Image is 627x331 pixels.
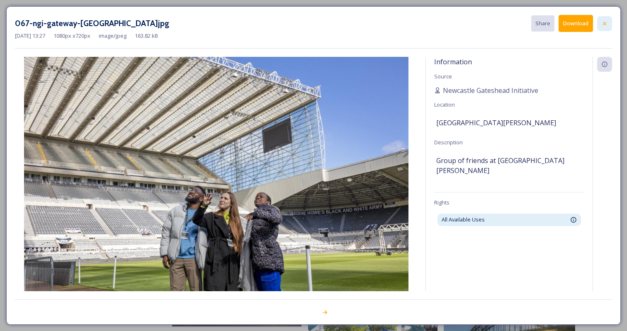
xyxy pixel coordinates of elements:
[434,73,452,80] span: Source
[434,101,455,108] span: Location
[436,118,556,128] span: [GEOGRAPHIC_DATA][PERSON_NAME]
[436,156,582,175] span: Group of friends at [GEOGRAPHIC_DATA][PERSON_NAME]
[443,85,538,95] span: Newcastle Gateshead Initiative
[99,32,126,40] span: image/jpeg
[531,15,554,32] button: Share
[434,139,463,146] span: Description
[15,17,169,29] h3: 067-ngi-gateway-[GEOGRAPHIC_DATA]jpg
[15,57,417,313] img: 067-ngi-gateway-newcastle_53227760982_o.jpg
[15,32,45,40] span: [DATE] 13:27
[442,216,485,224] span: All Available Uses
[434,199,450,206] span: Rights
[135,32,158,40] span: 163.82 kB
[434,57,472,66] span: Information
[53,32,90,40] span: 1080 px x 720 px
[559,15,593,32] button: Download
